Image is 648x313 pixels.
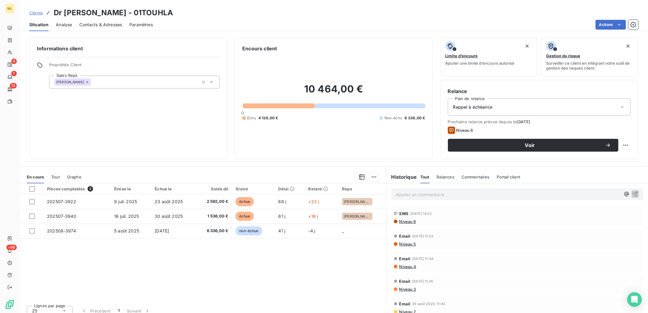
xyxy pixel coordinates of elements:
[437,174,454,179] span: Relances
[49,62,220,71] span: Propriétés Client
[445,61,515,66] span: Ajouter une limite d’encours autorisé
[242,83,425,101] h2: 10 464,00 €
[279,228,286,233] span: 41 j
[462,174,490,179] span: Commentaires
[399,279,411,284] span: Email
[47,228,76,233] span: 202508-3974
[11,59,17,64] span: 4
[399,287,416,292] span: Niveau 3
[258,115,278,121] span: 4 128,00 €
[88,186,93,192] span: 3
[114,186,147,191] div: Émise le
[448,88,631,95] h6: Relance
[54,7,173,18] h3: Dr [PERSON_NAME] - 01TOUHLA
[199,228,228,234] span: 6 336,00 €
[155,228,169,233] span: [DATE]
[342,228,344,233] span: _
[27,174,44,179] span: En cours
[448,119,631,124] span: Prochaine relance prévue depuis le
[47,186,107,192] div: Pièces comptables
[399,219,416,224] span: Niveau 6
[129,22,153,28] span: Paramètres
[67,174,81,179] span: Graphe
[5,4,15,13] div: ML
[155,214,183,219] span: 30 août 2025
[199,213,228,219] span: 1 536,00 €
[199,186,228,191] div: Solde dû
[412,234,433,238] span: [DATE] 11:53
[114,214,139,219] span: 16 juil. 2025
[308,214,318,219] span: +16 j
[412,257,433,261] span: [DATE] 11:44
[279,199,286,204] span: 68 j
[445,53,478,58] span: Limite d’encours
[308,186,335,191] div: Retard
[596,20,626,30] button: Actions
[51,174,60,179] span: Tout
[420,174,430,179] span: Tout
[453,104,493,110] span: Rappel à échéance
[29,22,49,28] span: Situation
[241,110,244,115] span: 0
[236,186,271,191] div: Statut
[517,119,531,124] span: [DATE]
[399,264,416,269] span: Niveau 4
[114,228,139,233] span: 5 août 2025
[37,45,220,52] h6: Informations client
[56,22,72,28] span: Analyse
[387,173,417,181] h6: Historique
[456,128,473,133] span: Niveau 6
[399,211,409,216] span: SMS
[79,22,122,28] span: Contacts & Adresses
[47,214,76,219] span: 202507-3940
[247,115,256,121] span: Échu
[114,199,137,204] span: 9 juil. 2025
[440,37,538,76] button: Limite d’encoursAjouter une limite d’encours autorisé
[11,71,17,76] span: 1
[541,37,638,76] button: Gestion du risqueSurveiller ce client en intégrant votre outil de gestion des risques client.
[399,301,411,306] span: Email
[155,199,183,204] span: 23 août 2025
[412,302,445,306] span: 29 août 2025, 11:43
[342,186,382,191] div: Reps
[56,80,84,84] span: [PERSON_NAME]
[199,199,228,205] span: 2 592,00 €
[29,10,43,16] a: Clients
[91,79,96,85] input: Ajouter une valeur
[546,53,580,58] span: Gestion du risque
[399,256,411,261] span: Email
[236,212,254,221] span: échue
[344,214,371,218] span: [PERSON_NAME]
[279,186,301,191] div: Délai
[308,199,319,204] span: +23 j
[627,292,642,307] div: Open Intercom Messenger
[399,234,411,239] span: Email
[47,199,76,204] span: 202507-3922
[5,300,15,309] img: Logo LeanPay
[412,279,433,283] span: [DATE] 11:45
[384,115,402,121] span: Non-échu
[455,143,605,148] span: Voir
[236,226,262,236] span: non-échue
[546,61,633,70] span: Surveiller ce client en intégrant votre outil de gestion des risques client.
[344,200,371,203] span: [PERSON_NAME]
[279,214,286,219] span: 61 j
[405,115,425,121] span: 6 336,00 €
[155,186,192,191] div: Échue le
[399,242,416,246] span: Niveau 5
[6,245,17,250] span: +99
[242,45,277,52] h6: Encours client
[236,197,254,206] span: échue
[29,10,43,15] span: Clients
[497,174,520,179] span: Portail client
[448,139,618,152] button: Voir
[308,228,315,233] span: -4 j
[410,212,432,215] span: [DATE] 14:22
[10,83,17,88] span: 13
